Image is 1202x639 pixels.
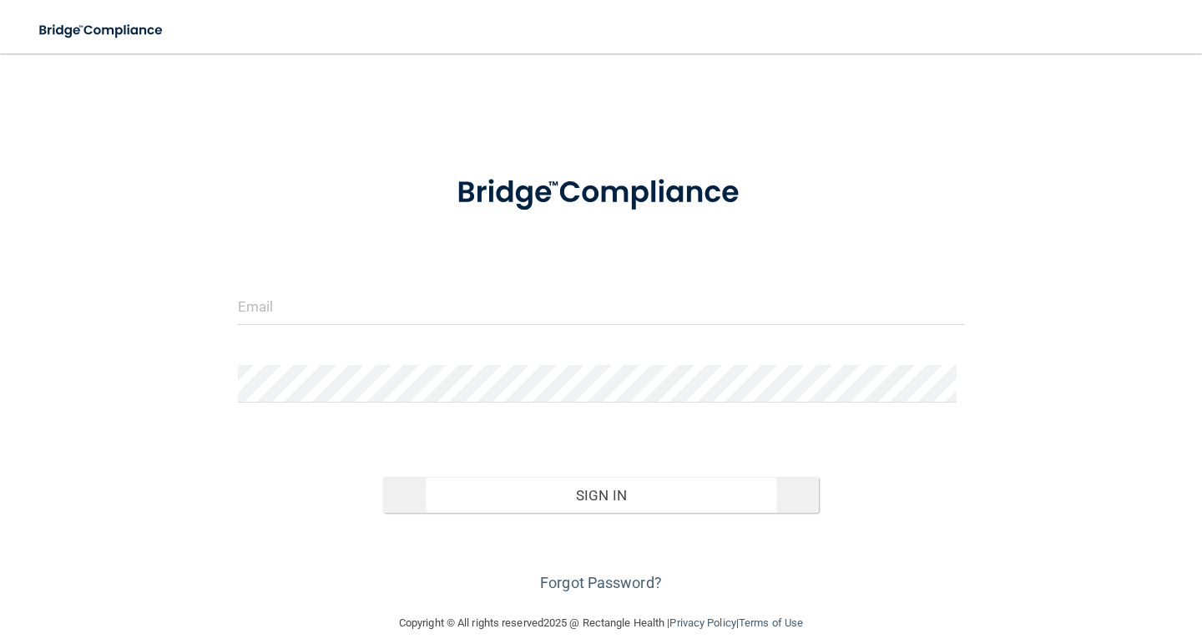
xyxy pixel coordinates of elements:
img: bridge_compliance_login_screen.278c3ca4.svg [25,13,179,48]
input: Email [238,287,964,325]
a: Forgot Password? [540,574,662,591]
img: bridge_compliance_login_screen.278c3ca4.svg [426,154,776,232]
a: Privacy Policy [669,616,735,629]
a: Terms of Use [739,616,803,629]
button: Sign In [383,477,819,514]
iframe: Drift Widget Chat Controller [913,520,1182,587]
